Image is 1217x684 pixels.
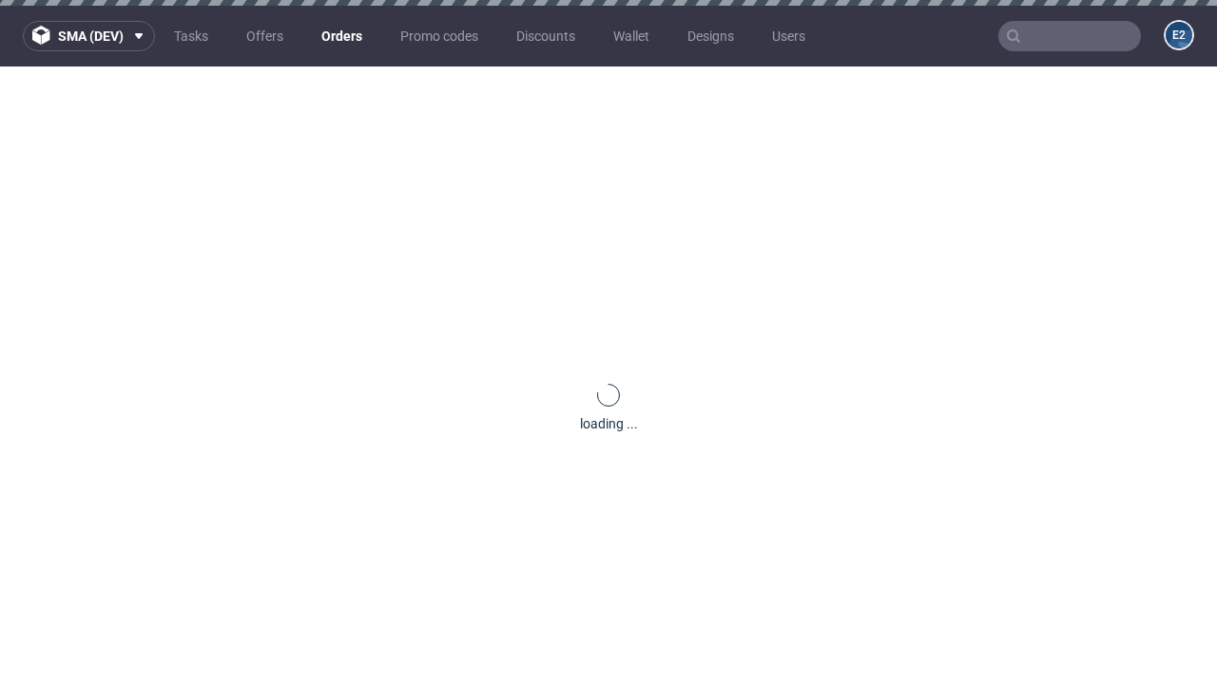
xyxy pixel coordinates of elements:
span: sma (dev) [58,29,124,43]
figcaption: e2 [1166,22,1192,48]
button: sma (dev) [23,21,155,51]
div: loading ... [580,414,638,433]
a: Orders [310,21,374,51]
a: Designs [676,21,745,51]
a: Promo codes [389,21,490,51]
a: Tasks [163,21,220,51]
a: Discounts [505,21,587,51]
a: Users [761,21,817,51]
a: Offers [235,21,295,51]
a: Wallet [602,21,661,51]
